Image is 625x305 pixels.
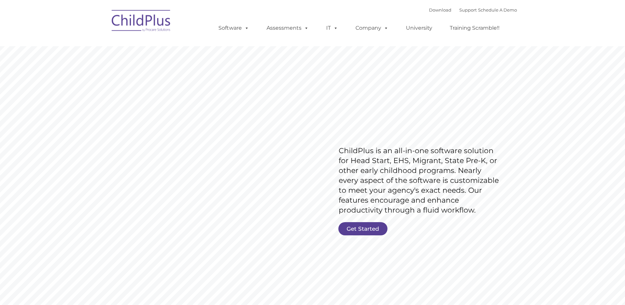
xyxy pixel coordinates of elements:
[478,7,517,13] a: Schedule A Demo
[339,146,502,215] rs-layer: ChildPlus is an all-in-one software solution for Head Start, EHS, Migrant, State Pre-K, or other ...
[459,7,477,13] a: Support
[349,21,395,35] a: Company
[212,21,256,35] a: Software
[443,21,506,35] a: Training Scramble!!
[429,7,517,13] font: |
[320,21,345,35] a: IT
[260,21,315,35] a: Assessments
[108,5,174,38] img: ChildPlus by Procare Solutions
[338,222,387,235] a: Get Started
[399,21,439,35] a: University
[429,7,451,13] a: Download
